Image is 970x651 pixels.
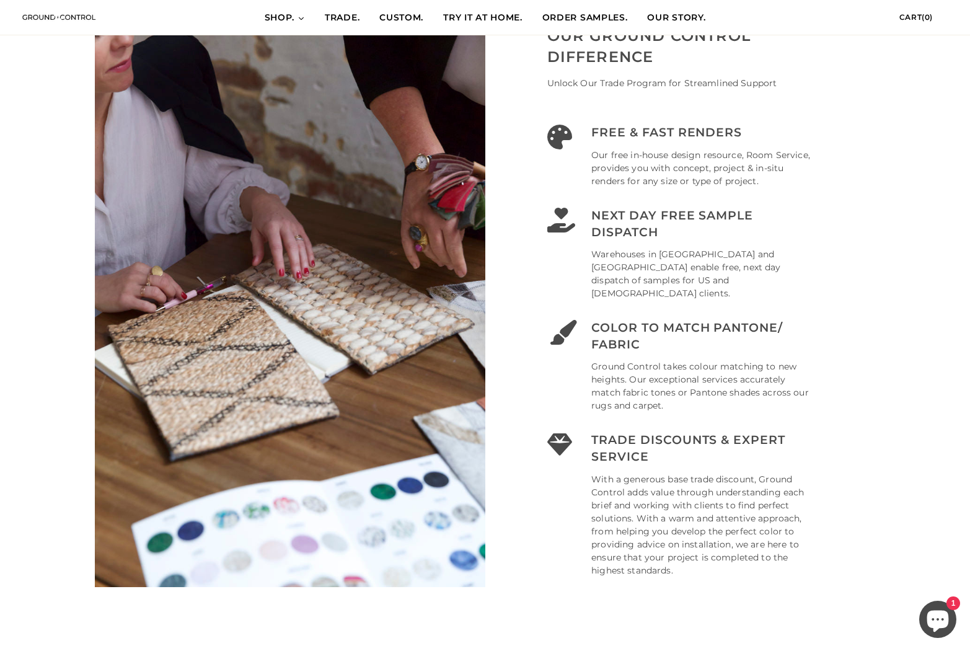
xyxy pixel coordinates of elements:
span: ORDER SAMPLES. [542,12,628,24]
p: With a generous base trade discount, Ground Control adds value through understanding each brief a... [591,473,813,577]
span: CUSTOM. [379,12,423,24]
span: OUR STORY. [647,12,705,24]
a: CUSTOM. [369,1,433,35]
a: SHOP. [255,1,315,35]
span: TRADE. [325,12,359,24]
span: SHOP. [265,12,295,24]
span: 0 [925,12,930,22]
p: Our free in-house design resource, Room Service, provides you with concept, project & in-situ ren... [591,149,813,188]
p: Ground Control takes colour matching to new heights. Our exceptional services accurately match fa... [591,360,813,412]
a: ORDER SAMPLES. [532,1,638,35]
a: TRY IT AT HOME. [433,1,532,35]
span: Cart [899,12,922,22]
p: Unlock Our Trade Program for Streamlined Support [547,77,814,90]
h3: OUR GROUND CONTROL DIFFERENCE [547,25,814,67]
p: Warehouses in [GEOGRAPHIC_DATA] and [GEOGRAPHIC_DATA] enable free, next day dispatch of samples f... [591,248,813,300]
h3: NEXT DAY FREE SAMPLE DISPATCH [591,208,813,241]
a: OUR STORY. [637,1,715,35]
span: TRY IT AT HOME. [443,12,522,24]
h3: COLOR TO MATCH PANTONE/ FABRIC [591,320,813,353]
a: TRADE. [315,1,369,35]
h3: FREE & FAST RENDERS [591,125,813,141]
h3: TRADE DISCOUNTS & EXPERT SERVICE [591,432,813,465]
inbox-online-store-chat: Shopify online store chat [915,601,960,641]
a: Cart(0) [899,12,951,22]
